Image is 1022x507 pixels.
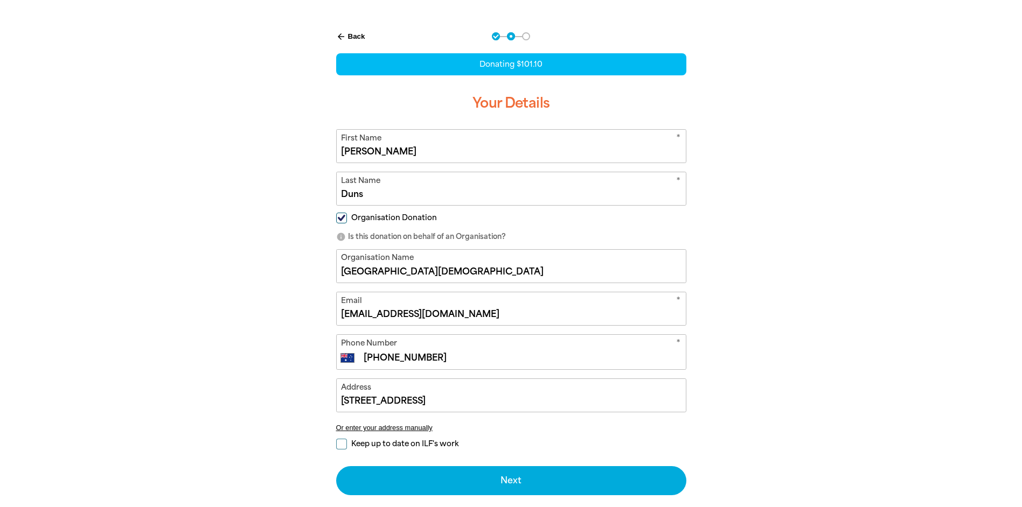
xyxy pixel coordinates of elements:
button: Navigate to step 3 of 3 to enter your payment details [522,32,530,40]
h3: Your Details [336,86,686,121]
i: info [336,232,346,242]
input: Keep up to date on ILF's work [336,439,347,449]
span: Keep up to date on ILF's work [351,439,458,449]
button: Back [332,27,370,46]
input: Organisation Donation [336,213,347,223]
p: Is this donation on behalf of an Organisation? [336,231,686,242]
i: arrow_back [336,32,346,41]
button: Navigate to step 1 of 3 to enter your donation amount [492,32,500,40]
button: Next [336,466,686,495]
button: Navigate to step 2 of 3 to enter your details [507,32,515,40]
button: Or enter your address manually [336,424,686,432]
span: Organisation Donation [351,213,437,223]
i: Required [676,337,680,351]
div: Donating $101.10 [336,53,686,75]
